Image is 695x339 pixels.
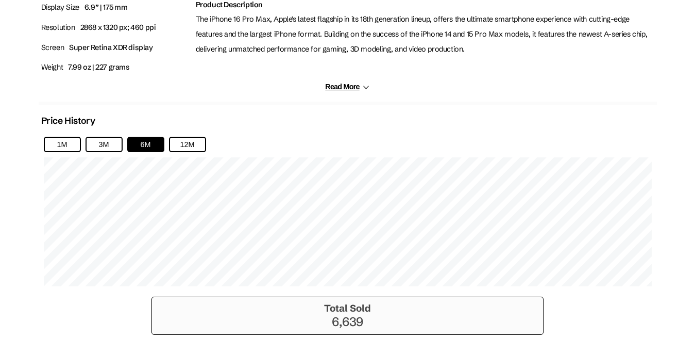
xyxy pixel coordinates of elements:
p: The iPhone 16 Pro Max, Apple's latest flagship in its 18th generation lineup, offers the ultimate... [196,12,654,56]
button: 1M [44,137,81,152]
p: Resolution [41,20,191,35]
button: 3M [86,137,123,152]
span: Super Retina XDR display [69,43,152,52]
h2: Price History [41,115,95,126]
h3: Total Sold [157,302,538,314]
button: 6M [127,137,164,152]
button: Read More [325,83,369,91]
button: 12M [169,137,206,152]
span: 6.9” | 175 mm [84,3,128,12]
span: 7.99 oz | 227 grams [68,62,129,72]
p: 6,639 [157,314,538,329]
p: Screen [41,40,191,55]
p: Weight [41,60,191,75]
span: 2868 x 1320 px; 460 ppi [80,23,156,32]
